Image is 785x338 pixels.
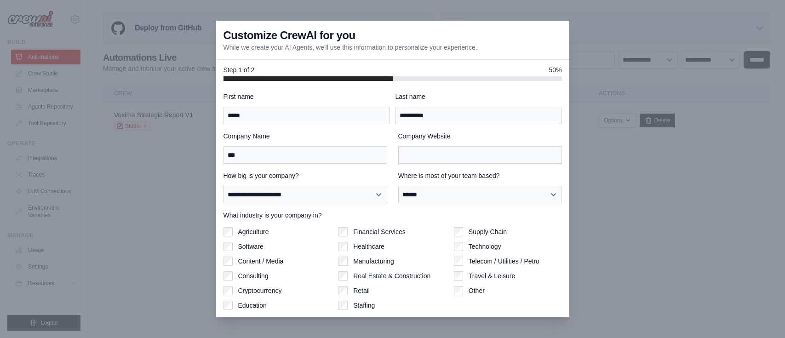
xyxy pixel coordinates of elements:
p: While we create your AI Agents, we'll use this information to personalize your experience. [223,43,477,52]
label: Consulting [238,271,269,281]
label: Retail [353,286,370,295]
button: Next [516,317,562,338]
label: Company Name [223,132,387,141]
label: Company Website [398,132,562,141]
label: Cryptocurrency [238,286,282,295]
label: Last name [395,92,562,101]
span: 50% [549,65,562,74]
label: Content / Media [238,257,284,266]
h3: Customize CrewAI for you [223,28,355,43]
label: Manufacturing [353,257,394,266]
label: First name [223,92,390,101]
label: Real Estate & Construction [353,271,430,281]
label: Where is most of your team based? [398,171,562,180]
label: Travel & Leisure [469,271,515,281]
label: Software [238,242,264,251]
label: Agriculture [238,227,269,236]
label: Staffing [353,301,375,310]
label: How big is your company? [223,171,387,180]
label: Technology [469,242,501,251]
label: Education [238,301,267,310]
span: Step 1 of 2 [223,65,255,74]
label: What industry is your company in? [223,211,562,220]
label: Supply Chain [469,227,507,236]
label: Financial Services [353,227,406,236]
label: Healthcare [353,242,384,251]
label: Other [469,286,485,295]
label: Telecom / Utilities / Petro [469,257,539,266]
